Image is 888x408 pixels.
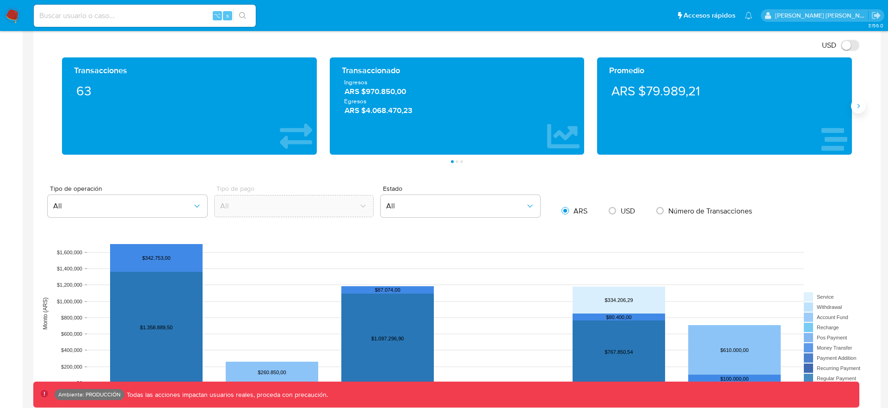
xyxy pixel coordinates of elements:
span: s [226,11,229,20]
a: Salir [871,11,881,20]
p: horacio.montalvetti@mercadolibre.com [775,11,869,20]
span: Accesos rápidos [684,11,735,20]
span: ⌥ [214,11,221,20]
a: Notificaciones [745,12,752,19]
button: search-icon [233,9,252,22]
p: Ambiente: PRODUCCIÓN [58,393,121,396]
p: Todas las acciones impactan usuarios reales, proceda con precaución. [124,390,328,399]
input: Buscar usuario o caso... [34,10,256,22]
span: 3.156.0 [868,22,883,29]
